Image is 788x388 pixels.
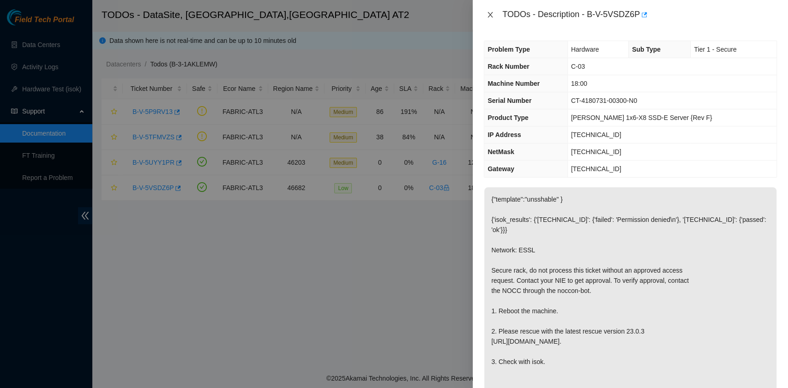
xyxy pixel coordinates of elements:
span: Hardware [571,46,599,53]
div: TODOs - Description - B-V-5VSDZ6P [502,7,777,22]
span: [TECHNICAL_ID] [571,131,621,138]
span: [TECHNICAL_ID] [571,148,621,155]
span: Serial Number [487,97,531,104]
span: close [487,11,494,18]
span: C-03 [571,63,585,70]
span: Machine Number [487,80,540,87]
span: Rack Number [487,63,529,70]
span: Gateway [487,165,514,173]
span: Tier 1 - Secure [694,46,736,53]
span: NetMask [487,148,514,155]
span: [TECHNICAL_ID] [571,165,621,173]
span: Product Type [487,114,528,121]
span: 18:00 [571,80,587,87]
button: Close [484,11,497,19]
span: IP Address [487,131,521,138]
span: Sub Type [632,46,661,53]
span: Problem Type [487,46,530,53]
span: [PERSON_NAME] 1x6-X8 SSD-E Server {Rev F} [571,114,712,121]
span: CT-4180731-00300-N0 [571,97,637,104]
